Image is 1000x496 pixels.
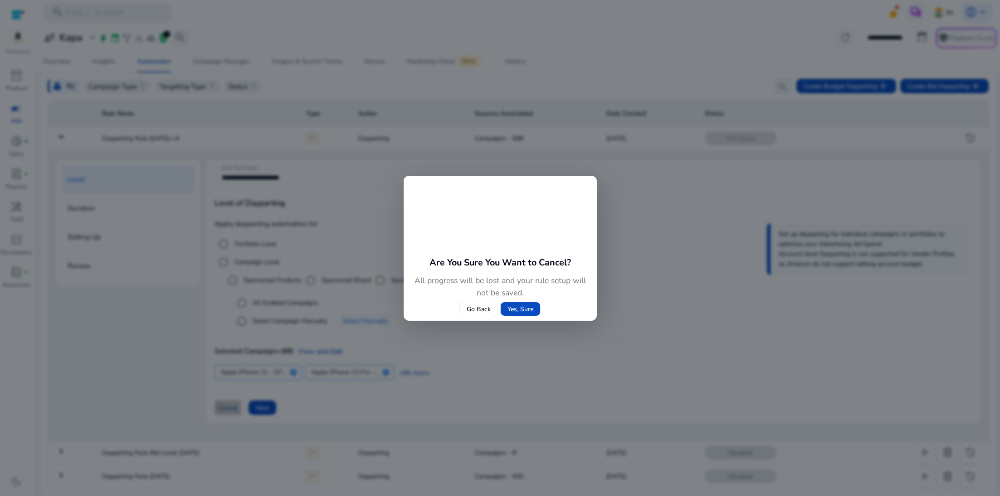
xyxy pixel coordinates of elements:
button: Go Back [459,302,498,316]
span: Yes, Sure [507,304,533,314]
button: Yes, Sure [500,302,541,316]
h2: Are You Sure You Want to Cancel? [415,256,586,270]
h4: All progress will be lost and your rule setup will not be saved. [415,274,586,299]
span: Go Back [467,304,491,314]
